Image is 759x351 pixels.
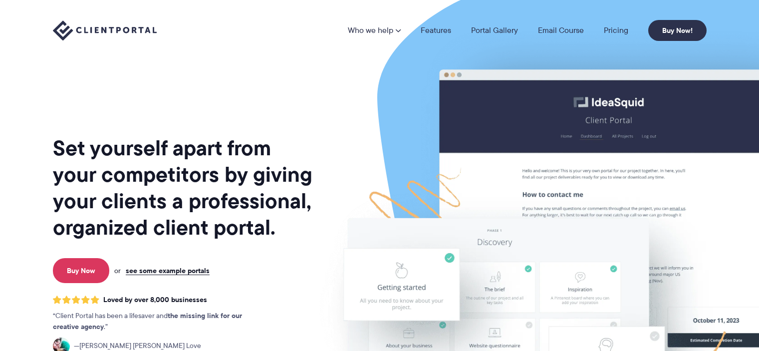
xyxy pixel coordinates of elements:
[648,20,707,41] a: Buy Now!
[53,310,242,332] strong: the missing link for our creative agency
[53,258,109,283] a: Buy Now
[114,266,121,275] span: or
[126,266,210,275] a: see some example portals
[53,311,262,333] p: Client Portal has been a lifesaver and .
[103,296,207,304] span: Loved by over 8,000 businesses
[421,26,451,34] a: Features
[53,135,314,241] h1: Set yourself apart from your competitors by giving your clients a professional, organized client ...
[471,26,518,34] a: Portal Gallery
[604,26,628,34] a: Pricing
[538,26,584,34] a: Email Course
[348,26,401,34] a: Who we help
